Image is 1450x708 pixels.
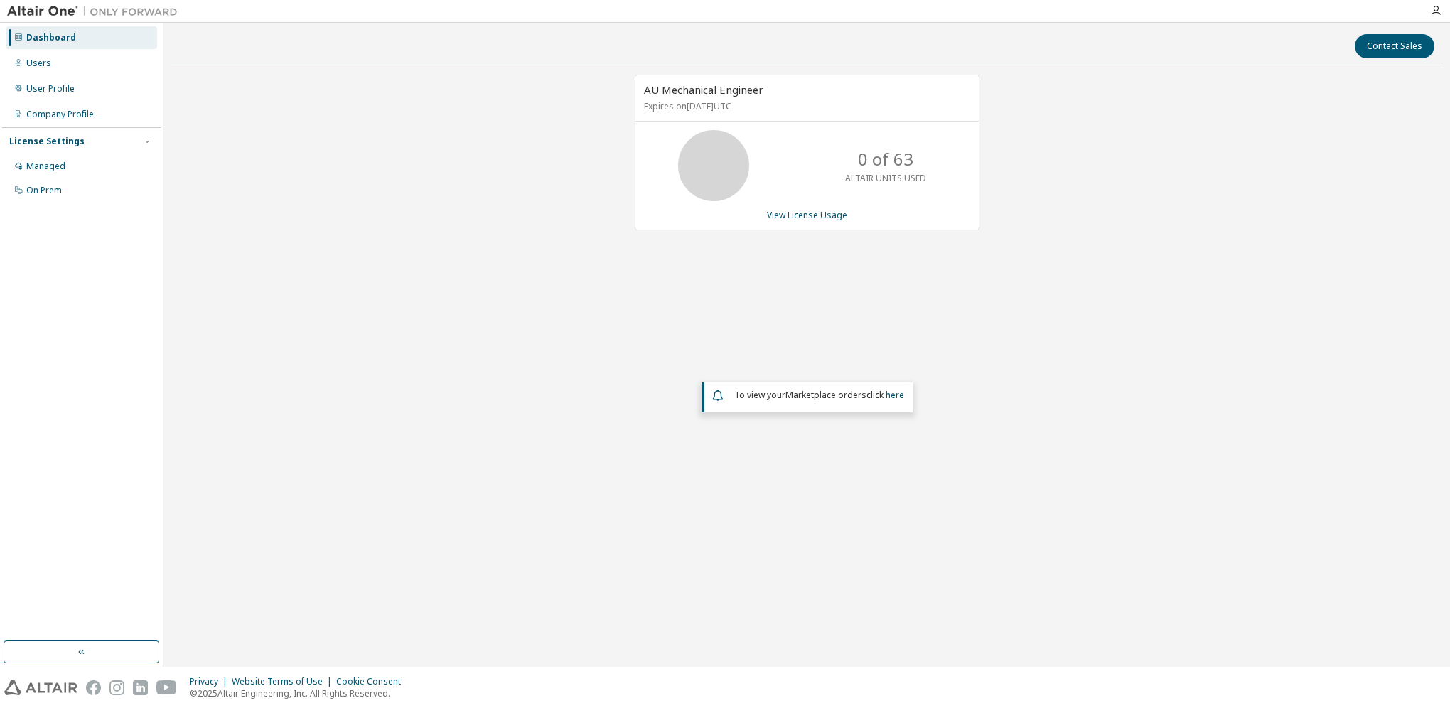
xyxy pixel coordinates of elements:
div: User Profile [26,83,75,95]
div: Dashboard [26,32,76,43]
img: instagram.svg [109,680,124,695]
div: License Settings [9,136,85,147]
em: Marketplace orders [785,389,866,401]
span: AU Mechanical Engineer [644,82,763,97]
div: Company Profile [26,109,94,120]
img: facebook.svg [86,680,101,695]
img: Altair One [7,4,185,18]
div: On Prem [26,185,62,196]
span: To view your click [734,389,904,401]
img: linkedin.svg [133,680,148,695]
p: © 2025 Altair Engineering, Inc. All Rights Reserved. [190,687,409,699]
p: ALTAIR UNITS USED [845,172,926,184]
img: youtube.svg [156,680,177,695]
div: Privacy [190,676,232,687]
button: Contact Sales [1355,34,1434,58]
img: altair_logo.svg [4,680,77,695]
div: Managed [26,161,65,172]
div: Website Terms of Use [232,676,336,687]
a: here [886,389,904,401]
p: 0 of 63 [858,147,913,171]
p: Expires on [DATE] UTC [644,100,967,112]
div: Users [26,58,51,69]
div: Cookie Consent [336,676,409,687]
a: View License Usage [767,209,847,221]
